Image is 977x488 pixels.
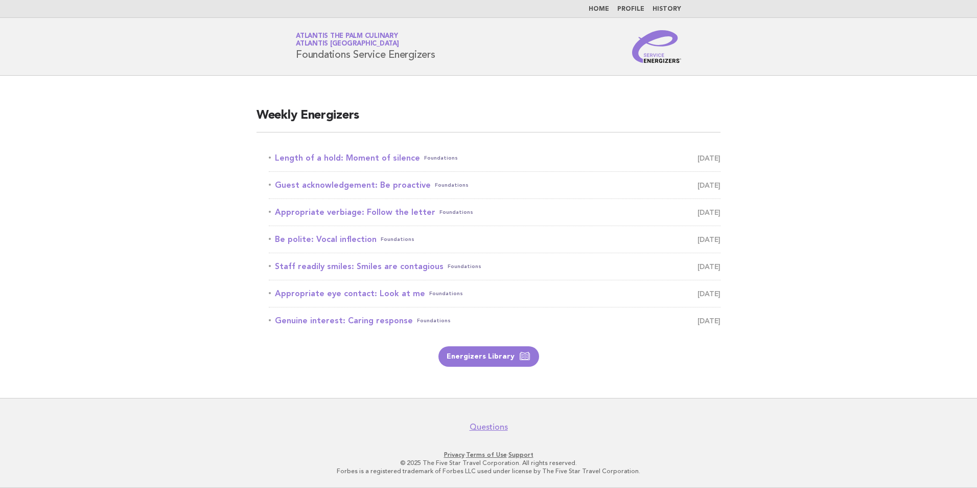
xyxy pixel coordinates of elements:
[381,232,414,247] span: Foundations
[470,422,508,432] a: Questions
[296,33,435,60] h1: Foundations Service Energizers
[697,205,720,219] span: [DATE]
[269,205,720,219] a: Appropriate verbiage: Follow the letterFoundations [DATE]
[632,30,681,63] img: Service Energizers
[269,259,720,274] a: Staff readily smiles: Smiles are contagiousFoundations [DATE]
[697,314,720,328] span: [DATE]
[269,151,720,165] a: Length of a hold: Moment of silenceFoundations [DATE]
[269,314,720,328] a: Genuine interest: Caring responseFoundations [DATE]
[417,314,451,328] span: Foundations
[697,232,720,247] span: [DATE]
[448,259,481,274] span: Foundations
[589,6,609,12] a: Home
[617,6,644,12] a: Profile
[508,451,533,458] a: Support
[269,286,720,301] a: Appropriate eye contact: Look at meFoundations [DATE]
[269,178,720,192] a: Guest acknowledgement: Be proactiveFoundations [DATE]
[697,178,720,192] span: [DATE]
[439,205,473,219] span: Foundations
[176,451,801,459] p: · ·
[176,459,801,467] p: © 2025 The Five Star Travel Corporation. All rights reserved.
[466,451,507,458] a: Terms of Use
[438,346,539,367] a: Energizers Library
[444,451,464,458] a: Privacy
[697,259,720,274] span: [DATE]
[424,151,458,165] span: Foundations
[257,107,720,132] h2: Weekly Energizers
[269,232,720,247] a: Be polite: Vocal inflectionFoundations [DATE]
[697,286,720,301] span: [DATE]
[697,151,720,165] span: [DATE]
[296,33,399,47] a: Atlantis The Palm CulinaryAtlantis [GEOGRAPHIC_DATA]
[176,467,801,475] p: Forbes is a registered trademark of Forbes LLC used under license by The Five Star Travel Corpora...
[296,41,399,48] span: Atlantis [GEOGRAPHIC_DATA]
[653,6,681,12] a: History
[435,178,469,192] span: Foundations
[429,286,463,301] span: Foundations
